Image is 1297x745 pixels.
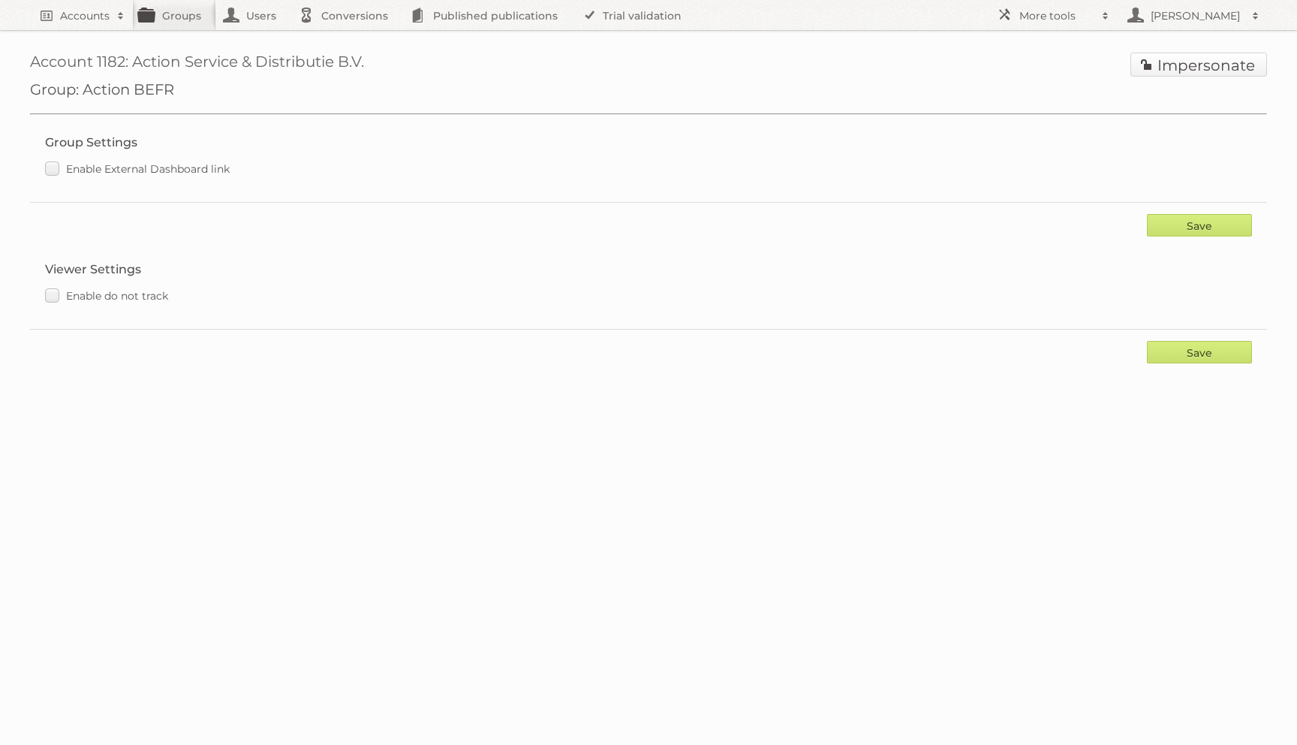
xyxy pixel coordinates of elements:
h2: More tools [1019,8,1094,23]
legend: Group Settings [45,135,137,149]
h2: Group: Action BEFR [30,80,1267,98]
a: Impersonate [1130,53,1267,77]
legend: Viewer Settings [45,262,141,276]
span: Enable External Dashboard link [66,162,230,176]
h2: [PERSON_NAME] [1147,8,1244,23]
span: Enable do not track [66,289,168,303]
h1: Account 1182: Action Service & Distributie B.V. [30,53,1267,80]
h2: Accounts [60,8,110,23]
input: Save [1147,214,1252,237]
input: Save [1147,341,1252,363]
